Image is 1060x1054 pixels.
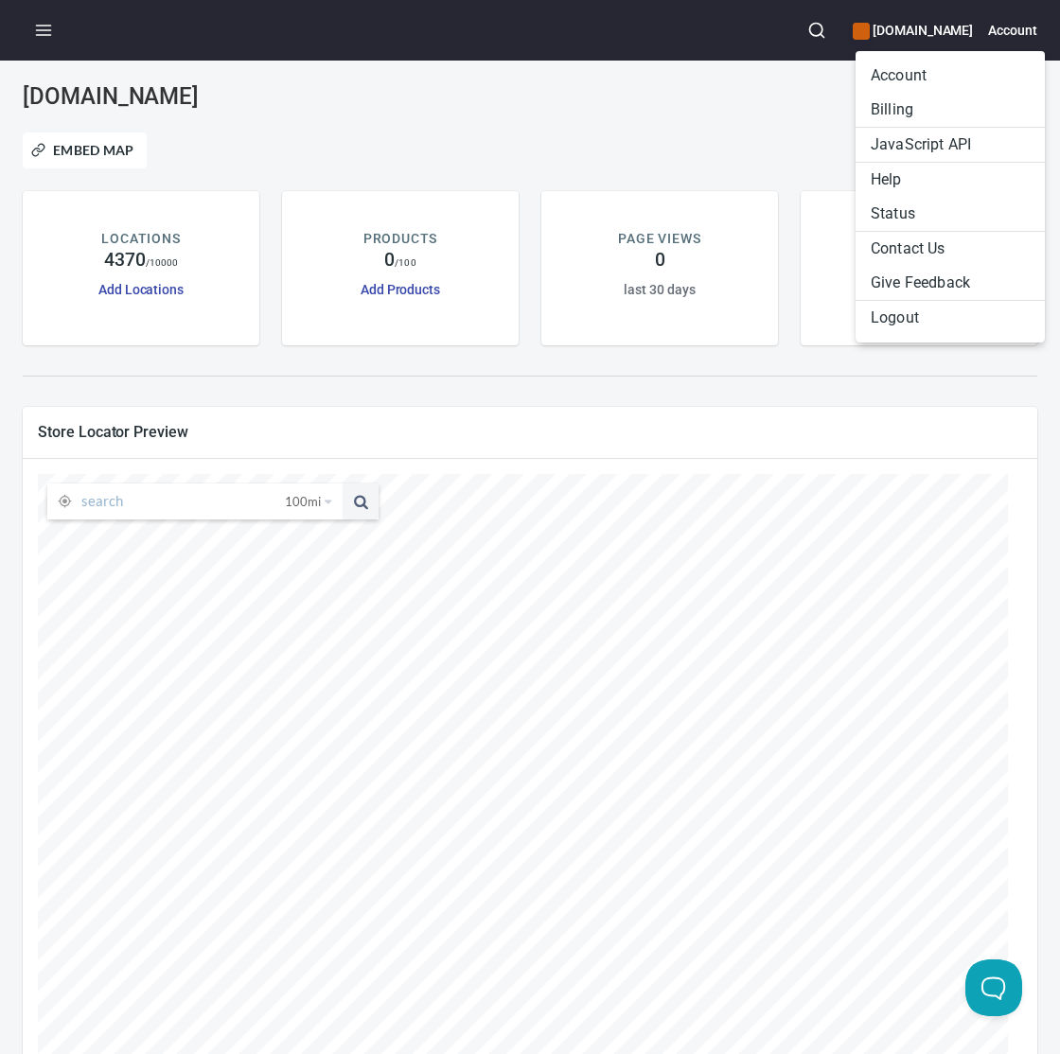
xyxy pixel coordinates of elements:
[856,197,1045,231] a: Status
[856,266,1045,300] li: Give Feedback
[856,93,1045,127] li: Billing
[856,163,1045,197] a: Help
[856,128,1045,162] a: JavaScript API
[856,232,1045,266] li: Contact Us
[856,301,1045,335] li: Logout
[856,59,1045,93] li: Account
